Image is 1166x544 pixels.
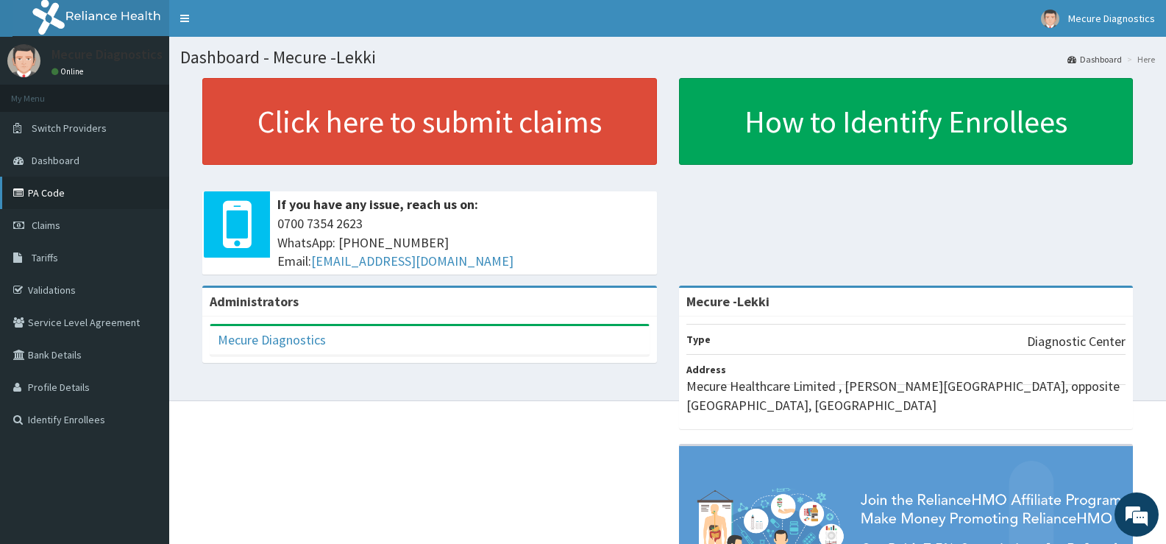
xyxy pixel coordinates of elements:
[32,251,58,264] span: Tariffs
[202,78,657,165] a: Click here to submit claims
[51,48,163,61] p: Mecure Diagnostics
[32,219,60,232] span: Claims
[51,66,87,77] a: Online
[218,331,326,348] a: Mecure Diagnostics
[1123,53,1155,66] li: Here
[277,214,650,271] span: 0700 7354 2623 WhatsApp: [PHONE_NUMBER] Email:
[1027,332,1126,351] p: Diagnostic Center
[210,293,299,310] b: Administrators
[686,363,726,376] b: Address
[32,154,79,167] span: Dashboard
[32,121,107,135] span: Switch Providers
[686,377,1126,414] p: Mecure Healthcare Limited , [PERSON_NAME][GEOGRAPHIC_DATA], opposite [GEOGRAPHIC_DATA], [GEOGRAPH...
[679,78,1134,165] a: How to Identify Enrollees
[180,48,1155,67] h1: Dashboard - Mecure -Lekki
[1041,10,1059,28] img: User Image
[277,196,478,213] b: If you have any issue, reach us on:
[686,293,769,310] strong: Mecure -Lekki
[311,252,513,269] a: [EMAIL_ADDRESS][DOMAIN_NAME]
[686,333,711,346] b: Type
[1068,12,1155,25] span: Mecure Diagnostics
[7,44,40,77] img: User Image
[1067,53,1122,66] a: Dashboard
